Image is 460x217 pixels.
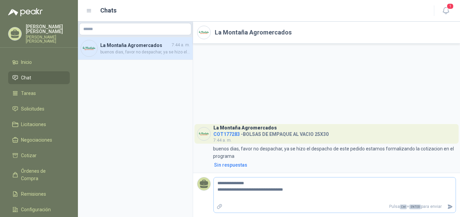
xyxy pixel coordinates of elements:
span: Órdenes de Compra [21,167,63,182]
span: Solicitudes [21,105,44,113]
span: Negociaciones [21,136,52,144]
label: Adjuntar archivos [214,201,225,213]
div: Sin respuestas [214,161,247,169]
span: Configuración [21,206,51,213]
p: buenos dias, favor no despachar, ya se hizo el despacho de este pedido estamos formalizando la co... [213,145,456,160]
span: 7:44 a. m. [213,138,232,143]
a: Cotizar [8,149,70,162]
button: Enviar [444,201,456,213]
img: Company Logo [81,40,97,56]
span: buenos dias, favor no despachar, ya se hizo el despacho de este pedido estamos formalizando la co... [100,49,190,55]
a: Inicio [8,56,70,69]
a: Sin respuestas [213,161,456,169]
p: Pulsa + para enviar [225,201,445,213]
span: Remisiones [21,190,46,198]
a: Company LogoLa Montaña Agromercados7:44 a. m.buenos dias, favor no despachar, ya se hizo el despa... [78,37,193,60]
span: Ctrl [400,204,407,209]
a: Chat [8,71,70,84]
p: [PERSON_NAME] [PERSON_NAME] [26,24,70,34]
span: 7:44 a. m. [172,42,190,48]
a: Solicitudes [8,102,70,115]
p: [PERSON_NAME] [PERSON_NAME] [26,35,70,43]
img: Company Logo [197,127,210,140]
a: Negociaciones [8,134,70,146]
img: Company Logo [197,26,210,39]
img: Logo peakr [8,8,43,16]
span: COT177283 [213,131,240,137]
h3: La Montaña Agromercados [213,126,277,130]
a: Órdenes de Compra [8,165,70,185]
h2: La Montaña Agromercados [215,28,292,37]
span: 1 [446,3,454,9]
a: Licitaciones [8,118,70,131]
span: Chat [21,74,31,81]
a: Configuración [8,203,70,216]
span: Licitaciones [21,121,46,128]
span: Tareas [21,90,36,97]
a: Tareas [8,87,70,100]
h1: Chats [100,6,117,15]
span: Cotizar [21,152,37,159]
a: Remisiones [8,188,70,200]
span: Inicio [21,58,32,66]
button: 1 [440,5,452,17]
h4: La Montaña Agromercados [100,42,170,49]
h4: - BOLSAS DE EMPAQUE AL VACIO 25X30 [213,130,329,136]
span: ENTER [409,204,421,209]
